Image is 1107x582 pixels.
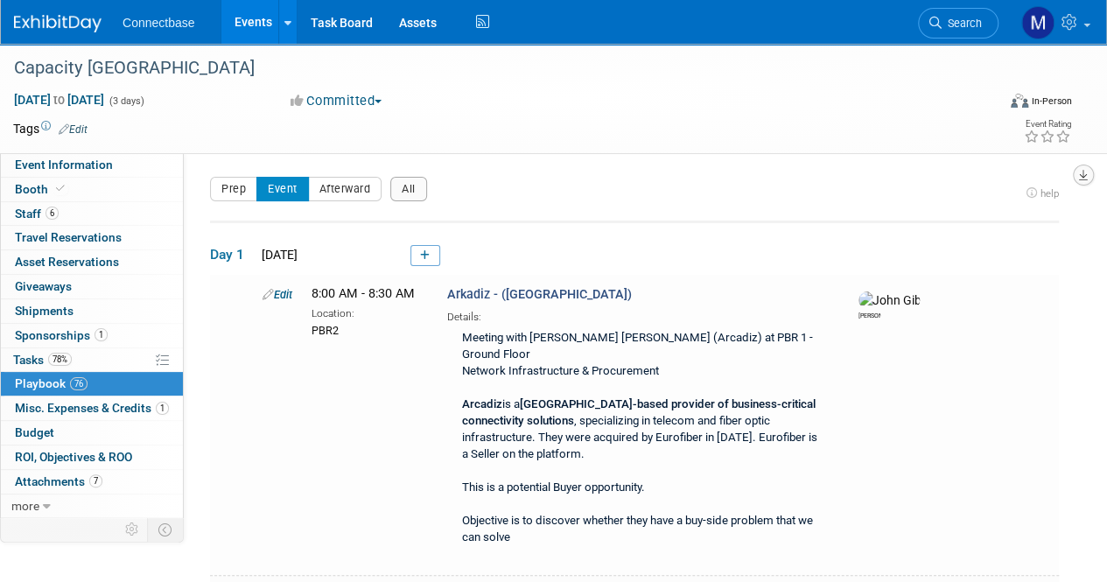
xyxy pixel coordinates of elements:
a: Search [918,8,998,39]
span: Arkadiz - ([GEOGRAPHIC_DATA]) [447,287,632,302]
span: Staff [15,207,59,221]
a: Booth [1,178,183,201]
a: Event Information [1,153,183,177]
span: Event Information [15,158,113,172]
div: Event Format [917,91,1072,117]
a: Shipments [1,299,183,323]
a: Playbook76 [1,372,183,396]
a: Edit [263,288,292,301]
span: Booth [15,182,68,196]
span: Search [942,17,982,30]
div: Details: [447,305,828,325]
a: Misc. Expenses & Credits1 [1,396,183,420]
span: Shipments [15,304,74,318]
img: ExhibitDay [14,15,102,32]
span: more [11,499,39,513]
img: Format-Inperson.png [1011,94,1028,108]
span: 6 [46,207,59,220]
span: (3 days) [108,95,144,107]
img: John Giblin [858,291,920,309]
a: Sponsorships1 [1,324,183,347]
td: Personalize Event Tab Strip [117,518,148,541]
span: 1 [156,402,169,415]
span: Sponsorships [15,328,108,342]
a: Edit [59,123,88,136]
span: 1 [95,328,108,341]
td: Toggle Event Tabs [148,518,184,541]
button: All [390,177,427,201]
span: to [51,93,67,107]
span: Giveaways [15,279,72,293]
span: Tasks [13,353,72,367]
a: Giveaways [1,275,183,298]
button: Prep [210,177,257,201]
td: Tags [13,120,88,137]
span: Connectbase [123,16,195,30]
button: Event [256,177,309,201]
a: more [1,494,183,518]
span: ROI, Objectives & ROO [15,450,132,464]
div: PBR2 [312,321,421,339]
span: 7 [89,474,102,487]
div: In-Person [1031,95,1072,108]
button: Afterward [308,177,382,201]
span: 76 [70,377,88,390]
a: Budget [1,421,183,445]
span: [DATE] [DATE] [13,92,105,108]
div: Location: [312,304,421,321]
span: Asset Reservations [15,255,119,269]
a: Staff6 [1,202,183,226]
a: ROI, Objectives & ROO [1,445,183,469]
span: [DATE] [256,248,298,262]
div: Capacity [GEOGRAPHIC_DATA] [8,53,982,84]
a: Asset Reservations [1,250,183,274]
div: Meeting with [PERSON_NAME] [PERSON_NAME] (Arcadiz) at PBR 1 - Ground Floor Network Infrastructure... [447,325,828,553]
span: Misc. Expenses & Credits [15,401,169,415]
a: Travel Reservations [1,226,183,249]
div: Event Rating [1024,120,1071,129]
span: 8:00 AM - 8:30 AM [312,286,415,301]
a: Tasks78% [1,348,183,372]
span: Playbook [15,376,88,390]
div: John Giblin [858,309,880,320]
span: Attachments [15,474,102,488]
span: help [1040,187,1059,200]
i: Booth reservation complete [56,184,65,193]
span: Travel Reservations [15,230,122,244]
b: [GEOGRAPHIC_DATA]-based provider of business-critical connectivity solutions [462,397,816,427]
span: Day 1 [210,245,254,264]
span: Budget [15,425,54,439]
b: Arcadiz [462,397,502,410]
img: Mary Ann Rose [1021,6,1054,39]
span: 78% [48,353,72,366]
a: Attachments7 [1,470,183,494]
button: Committed [284,92,389,110]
